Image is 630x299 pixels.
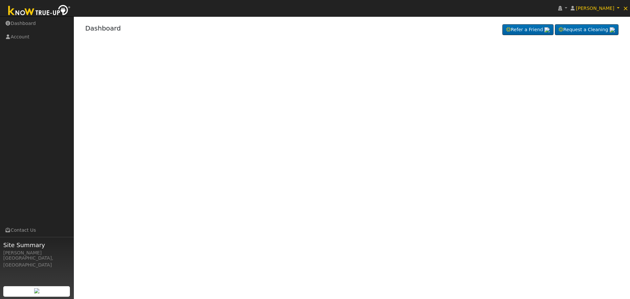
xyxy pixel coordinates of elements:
span: × [623,4,628,12]
div: [GEOGRAPHIC_DATA], [GEOGRAPHIC_DATA] [3,255,70,268]
div: [PERSON_NAME] [3,249,70,256]
span: [PERSON_NAME] [576,6,614,11]
a: Refer a Friend [502,24,554,35]
a: Dashboard [85,24,121,32]
span: Site Summary [3,241,70,249]
a: Request a Cleaning [555,24,619,35]
img: retrieve [34,288,39,293]
img: retrieve [544,27,550,32]
img: Know True-Up [5,4,74,18]
img: retrieve [610,27,615,32]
